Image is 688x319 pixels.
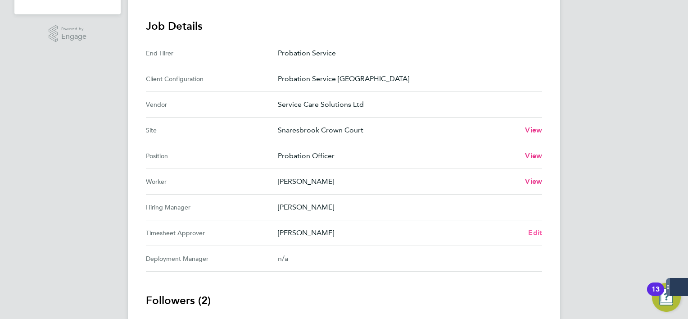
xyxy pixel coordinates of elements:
span: View [525,151,542,160]
p: Probation Service [278,48,535,59]
div: Hiring Manager [146,202,278,213]
a: Edit [528,228,542,238]
h3: Followers (2) [146,293,542,308]
a: Powered byEngage [49,25,87,42]
div: Vendor [146,99,278,110]
button: Open Resource Center, 13 new notifications [652,283,681,312]
div: Site [146,125,278,136]
p: Probation Officer [278,150,518,161]
div: Deployment Manager [146,253,278,264]
div: 13 [652,289,660,301]
span: Edit [528,228,542,237]
h3: Job Details [146,19,542,33]
p: [PERSON_NAME] [278,202,535,213]
span: View [525,177,542,186]
div: Timesheet Approver [146,228,278,238]
a: View [525,125,542,136]
div: Client Configuration [146,73,278,84]
p: [PERSON_NAME] [278,176,518,187]
div: n/a [278,253,528,264]
a: View [525,150,542,161]
div: Worker [146,176,278,187]
a: View [525,176,542,187]
span: Engage [61,33,86,41]
p: Snaresbrook Crown Court [278,125,518,136]
div: Position [146,150,278,161]
div: End Hirer [146,48,278,59]
p: Service Care Solutions Ltd [278,99,535,110]
span: Powered by [61,25,86,33]
p: [PERSON_NAME] [278,228,521,238]
p: Probation Service [GEOGRAPHIC_DATA] [278,73,535,84]
span: View [525,126,542,134]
